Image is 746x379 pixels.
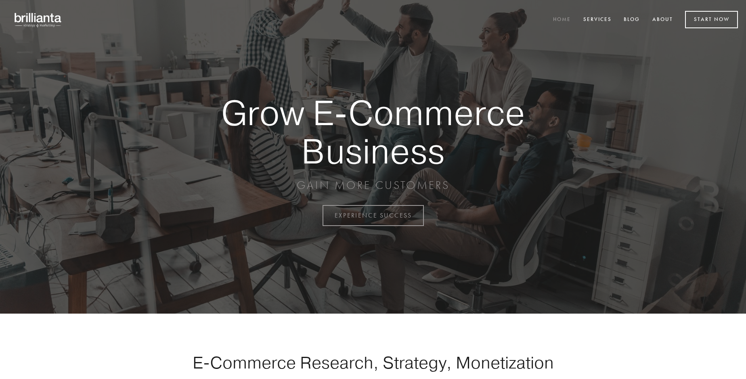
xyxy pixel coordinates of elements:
a: Start Now [685,11,738,28]
strong: Grow E-Commerce Business [193,94,553,170]
h1: E-Commerce Research, Strategy, Monetization [167,352,579,373]
p: GAIN MORE CUSTOMERS [193,178,553,193]
a: EXPERIENCE SUCCESS [323,205,424,226]
img: brillianta - research, strategy, marketing [8,8,69,31]
a: About [647,13,678,27]
a: Home [548,13,576,27]
a: Blog [618,13,645,27]
a: Services [578,13,617,27]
